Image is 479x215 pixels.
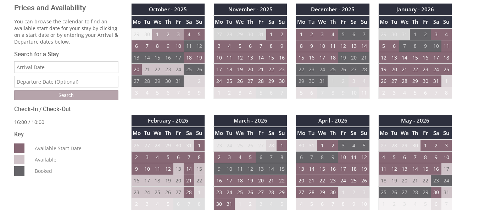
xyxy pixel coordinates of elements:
[235,28,245,40] td: 29
[142,75,152,87] td: 28
[224,127,235,139] th: Tu
[152,16,163,28] th: We
[214,16,224,28] th: Mo
[235,87,245,98] td: 3
[431,151,441,163] td: 9
[306,52,317,63] td: 16
[194,151,205,163] td: 8
[131,63,142,75] td: 20
[214,115,287,127] th: March - 2026
[142,87,152,98] td: 4
[266,87,277,98] td: 6
[338,140,349,152] td: 3
[296,151,307,163] td: 6
[410,16,420,28] th: Th
[214,75,224,87] td: 24
[349,28,359,40] td: 6
[317,52,328,63] td: 17
[266,40,277,52] td: 8
[33,143,117,153] dd: Available Start Date
[338,63,349,75] td: 26
[152,87,163,98] td: 5
[317,16,328,28] th: We
[306,75,317,87] td: 30
[410,151,420,163] td: 7
[431,16,441,28] th: Sa
[441,52,452,63] td: 18
[184,52,194,63] td: 18
[378,75,389,87] td: 26
[420,151,431,163] td: 8
[378,4,452,16] th: January - 2026
[266,28,277,40] td: 1
[256,87,266,98] td: 5
[296,140,307,152] td: 30
[131,28,142,40] td: 29
[431,63,441,75] td: 24
[296,127,307,139] th: Mo
[142,28,152,40] td: 30
[410,75,420,87] td: 29
[194,16,205,28] th: Su
[378,28,389,40] td: 29
[378,127,389,139] th: Mo
[163,140,173,152] td: 29
[266,151,277,163] td: 7
[359,87,370,98] td: 11
[306,151,317,163] td: 7
[328,87,338,98] td: 8
[184,87,194,98] td: 8
[173,28,184,40] td: 3
[349,151,359,163] td: 11
[306,40,317,52] td: 9
[14,76,118,87] input: Departure Date (Optional)
[296,75,307,87] td: 29
[131,40,142,52] td: 6
[152,140,163,152] td: 28
[173,16,184,28] th: Fr
[349,127,359,139] th: Sa
[441,140,452,152] td: 3
[14,51,118,58] h3: Search for a Stay
[349,16,359,28] th: Sa
[163,87,173,98] td: 6
[420,28,431,40] td: 2
[317,63,328,75] td: 24
[245,151,256,163] td: 5
[359,75,370,87] td: 4
[173,87,184,98] td: 7
[235,127,245,139] th: We
[328,75,338,87] td: 1
[306,87,317,98] td: 6
[328,40,338,52] td: 11
[349,63,359,75] td: 27
[194,87,205,98] td: 9
[163,28,173,40] td: 2
[245,75,256,87] td: 27
[277,151,287,163] td: 8
[306,28,317,40] td: 2
[214,151,224,163] td: 2
[378,52,389,63] td: 12
[224,28,235,40] td: 28
[328,28,338,40] td: 4
[277,16,287,28] th: Su
[399,127,410,139] th: We
[296,87,307,98] td: 5
[420,75,431,87] td: 30
[317,87,328,98] td: 7
[266,127,277,139] th: Sa
[399,140,410,152] td: 29
[389,151,400,163] td: 5
[410,140,420,152] td: 30
[338,151,349,163] td: 10
[142,63,152,75] td: 21
[399,63,410,75] td: 21
[184,140,194,152] td: 31
[194,140,205,152] td: 1
[214,63,224,75] td: 17
[224,16,235,28] th: Tu
[256,16,266,28] th: Fr
[152,63,163,75] td: 22
[14,61,118,73] input: Arrival Date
